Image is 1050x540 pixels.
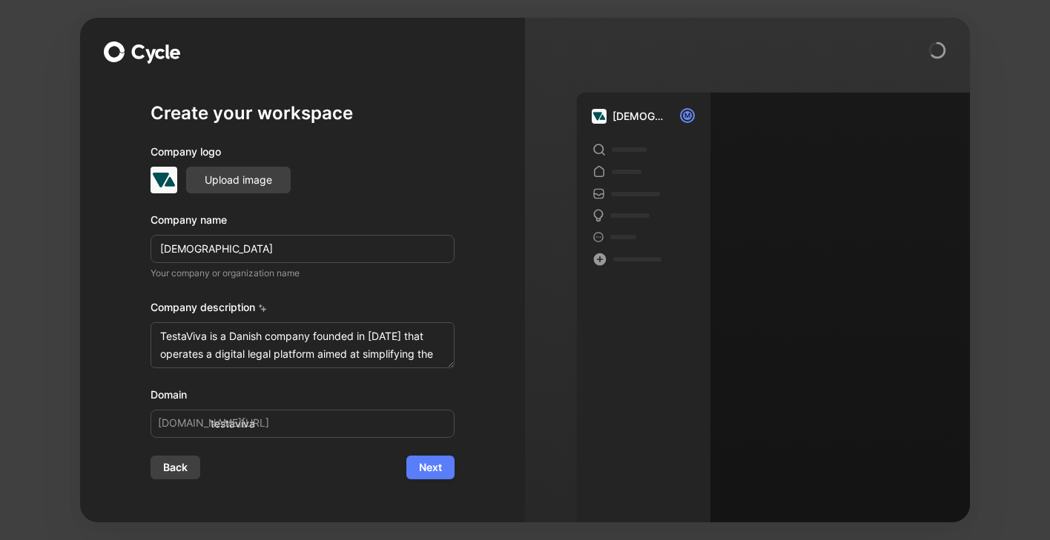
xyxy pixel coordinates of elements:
button: Next [406,456,455,479]
div: M [681,110,693,121]
input: Example [151,235,455,263]
span: Upload image [205,171,272,189]
span: [DOMAIN_NAME][URL] [158,414,269,432]
div: Domain [151,386,455,404]
span: Back [163,459,188,476]
div: Company name [151,211,455,229]
div: [DEMOGRAPHIC_DATA] [612,107,667,125]
button: Upload image [186,167,291,193]
div: Company description [151,299,455,322]
p: Your company or organization name [151,266,455,281]
img: testaviva.dk [151,167,177,193]
span: Next [419,459,442,476]
img: testaviva.dk [592,109,607,124]
button: Back [151,456,200,479]
div: Company logo [151,143,455,167]
h1: Create your workspace [151,101,455,125]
